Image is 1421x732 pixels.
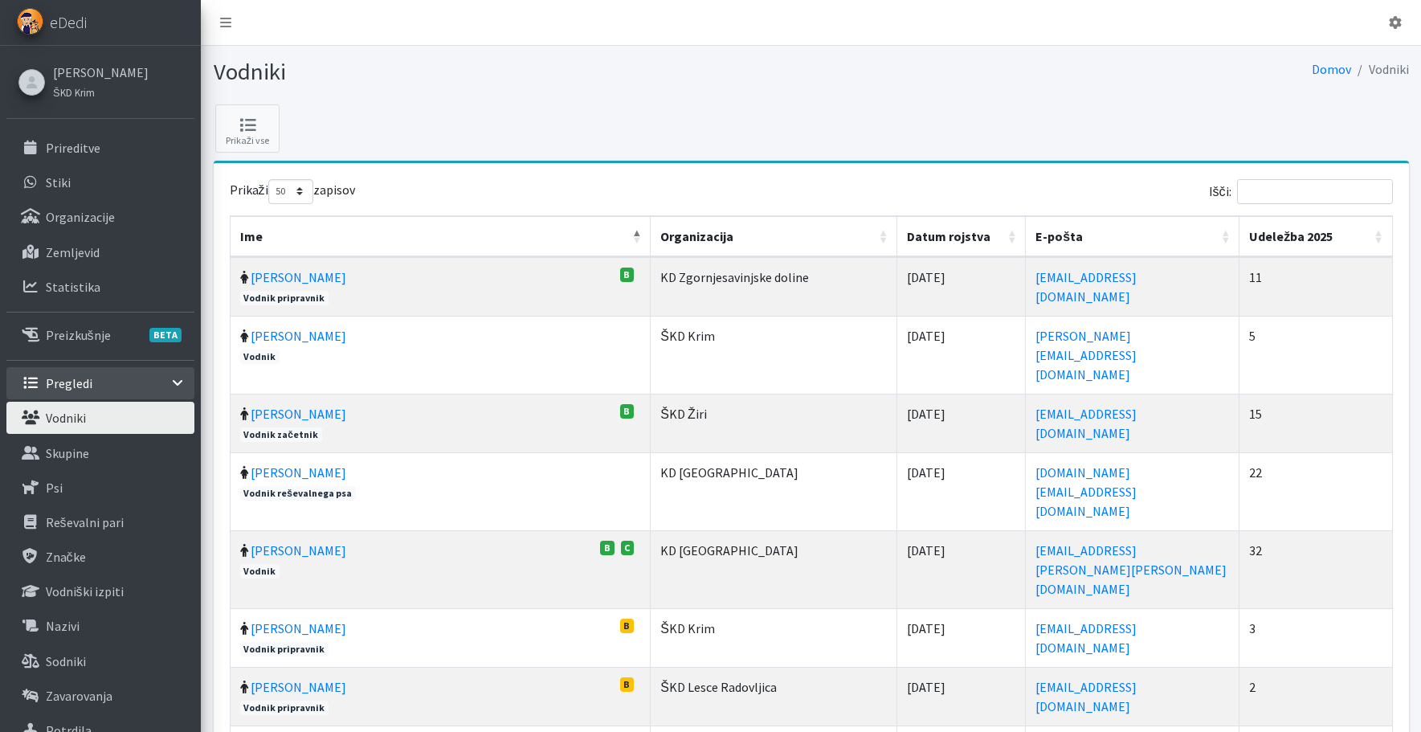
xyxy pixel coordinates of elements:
[1239,257,1392,316] td: 11
[251,269,346,285] a: [PERSON_NAME]
[240,291,329,305] span: Vodnik pripravnik
[1035,328,1137,382] a: [PERSON_NAME][EMAIL_ADDRESS][DOMAIN_NAME]
[1209,179,1393,204] label: Išči:
[651,452,897,530] td: KD [GEOGRAPHIC_DATA]
[1239,452,1392,530] td: 22
[1239,394,1392,452] td: 15
[53,86,95,99] small: ŠKD Krim
[1239,316,1392,394] td: 5
[46,244,100,260] p: Zemljevid
[240,486,356,501] span: Vodnik reševalnega psa
[251,620,346,636] a: [PERSON_NAME]
[6,236,194,268] a: Zemljevid
[1035,620,1137,656] a: [EMAIL_ADDRESS][DOMAIN_NAME]
[6,610,194,642] a: Nazivi
[6,541,194,573] a: Značke
[46,514,124,530] p: Reševalni pari
[651,530,897,608] td: KD [GEOGRAPHIC_DATA]
[46,209,115,225] p: Organizacije
[1239,608,1392,667] td: 3
[240,564,280,579] span: Vodnik
[251,542,346,558] a: [PERSON_NAME]
[53,82,149,101] a: ŠKD Krim
[897,452,1026,530] td: [DATE]
[149,328,182,342] span: BETA
[6,271,194,303] a: Statistika
[6,437,194,469] a: Skupine
[1312,61,1351,77] a: Domov
[251,406,346,422] a: [PERSON_NAME]
[215,104,280,153] a: Prikaži vse
[1035,542,1227,597] a: [EMAIL_ADDRESS][PERSON_NAME][PERSON_NAME][DOMAIN_NAME]
[46,618,80,634] p: Nazivi
[651,667,897,726] td: ŠKD Lesce Radovljica
[897,667,1026,726] td: [DATE]
[6,645,194,677] a: Sodniki
[46,375,92,391] p: Pregledi
[651,257,897,316] td: KD Zgornjesavinjske doline
[46,410,86,426] p: Vodniki
[651,608,897,667] td: ŠKD Krim
[214,58,806,86] h1: Vodniki
[1239,216,1392,257] th: Udeležba 2025: vključite za naraščujoči sort
[620,268,635,282] span: B
[6,201,194,233] a: Organizacije
[6,402,194,434] a: Vodniki
[240,350,280,364] span: Vodnik
[651,316,897,394] td: ŠKD Krim
[240,427,322,442] span: Vodnik začetnik
[1237,179,1393,204] input: Išči:
[240,701,329,715] span: Vodnik pripravnik
[6,575,194,607] a: Vodniški izpiti
[897,394,1026,452] td: [DATE]
[6,166,194,198] a: Stiki
[621,541,635,555] span: C
[6,472,194,504] a: Psi
[230,179,355,204] label: Prikaži zapisov
[50,10,87,35] span: eDedi
[46,327,111,343] p: Preizkušnje
[46,688,112,704] p: Zavarovanja
[600,541,615,555] span: B
[1035,406,1137,441] a: [EMAIL_ADDRESS][DOMAIN_NAME]
[46,549,86,565] p: Značke
[17,8,43,35] img: eDedi
[46,583,124,599] p: Vodniški izpiti
[6,680,194,712] a: Zavarovanja
[6,367,194,399] a: Pregledi
[897,530,1026,608] td: [DATE]
[46,140,100,156] p: Prireditve
[1035,679,1137,714] a: [EMAIL_ADDRESS][DOMAIN_NAME]
[46,445,89,461] p: Skupine
[251,328,346,344] a: [PERSON_NAME]
[251,679,346,695] a: [PERSON_NAME]
[1239,667,1392,726] td: 2
[240,642,329,656] span: Vodnik pripravnik
[1035,269,1137,305] a: [EMAIL_ADDRESS][DOMAIN_NAME]
[1239,530,1392,608] td: 32
[46,174,71,190] p: Stiki
[46,653,86,669] p: Sodniki
[231,216,651,257] th: Ime: vključite za padajoči sort
[6,506,194,538] a: Reševalni pari
[651,216,897,257] th: Organizacija: vključite za naraščujoči sort
[251,464,346,481] a: [PERSON_NAME]
[620,619,635,633] span: B
[46,480,63,496] p: Psi
[897,608,1026,667] td: [DATE]
[268,179,313,204] select: Prikažizapisov
[620,677,635,692] span: B
[53,63,149,82] a: [PERSON_NAME]
[6,132,194,164] a: Prireditve
[6,319,194,351] a: PreizkušnjeBETA
[897,257,1026,316] td: [DATE]
[46,279,100,295] p: Statistika
[1026,216,1239,257] th: E-pošta: vključite za naraščujoči sort
[620,404,635,419] span: B
[1035,464,1137,519] a: [DOMAIN_NAME][EMAIL_ADDRESS][DOMAIN_NAME]
[897,316,1026,394] td: [DATE]
[897,216,1026,257] th: Datum rojstva: vključite za naraščujoči sort
[651,394,897,452] td: ŠKD Žiri
[1351,58,1409,81] li: Vodniki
